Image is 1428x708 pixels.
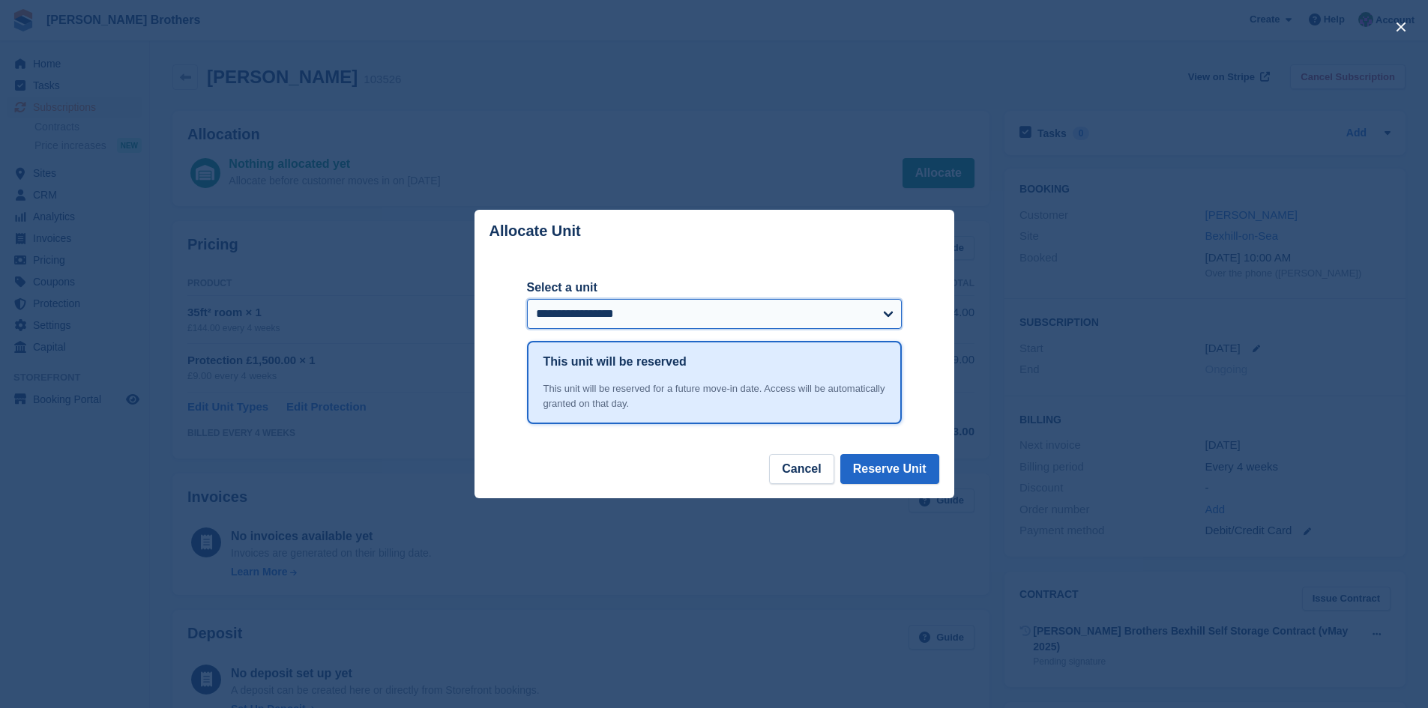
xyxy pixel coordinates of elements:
button: close [1389,15,1413,39]
label: Select a unit [527,279,902,297]
button: Reserve Unit [840,454,939,484]
div: This unit will be reserved for a future move-in date. Access will be automatically granted on tha... [543,381,885,411]
button: Cancel [769,454,834,484]
h1: This unit will be reserved [543,353,687,371]
p: Allocate Unit [489,223,581,240]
